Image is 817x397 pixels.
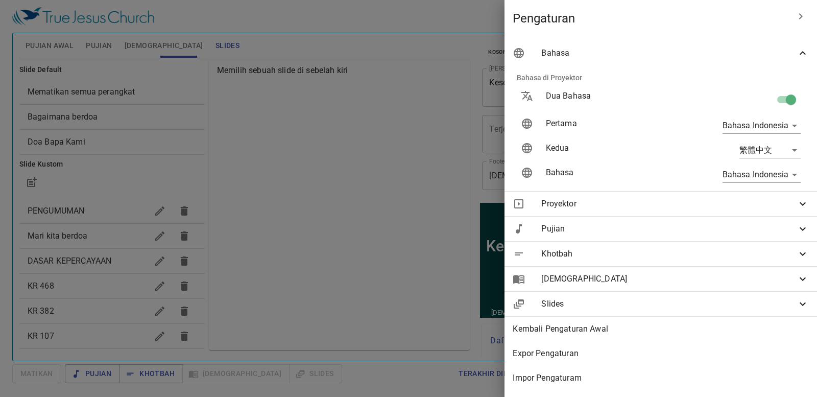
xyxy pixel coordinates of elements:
p: Bahasa [546,167,678,179]
div: Pujian [504,217,817,241]
li: 118 [208,64,226,77]
span: Pengaturan [513,10,788,27]
span: Kembali Pengaturan Awal [513,323,809,335]
div: Impor Pengaturam [504,366,817,390]
span: Khotbah [541,248,797,260]
p: Dua Bahasa [546,90,678,102]
span: Impor Pengaturam [513,372,809,384]
p: Kedua [546,142,678,154]
div: Expor Pengaturan [504,341,817,366]
div: [DEMOGRAPHIC_DATA] [504,267,817,291]
span: Bahasa [541,47,797,59]
div: [DEMOGRAPHIC_DATA] [DEMOGRAPHIC_DATA] Sejati Lasem [5,108,178,123]
div: Kesempatan Yang Indah [8,36,174,54]
div: Khotbah [504,242,817,266]
div: Bahasa [504,41,817,65]
span: Slides [541,298,797,310]
li: Bahasa di Proyektor [509,65,813,90]
span: Proyektor [541,198,797,210]
div: Bahasa Indonesia [723,118,801,134]
span: [DEMOGRAPHIC_DATA] [541,273,797,285]
p: Pertama [546,118,678,130]
span: Pujian [541,223,797,235]
div: Slides [504,292,817,316]
div: Proyektor [504,192,817,216]
li: 276 [208,52,226,64]
div: 繁體中文 [739,142,801,158]
p: Pujian 詩 [204,42,230,50]
div: Bahasa Indonesia [723,167,801,183]
span: Expor Pengaturan [513,347,809,360]
div: Kembali Pengaturan Awal [504,317,817,341]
